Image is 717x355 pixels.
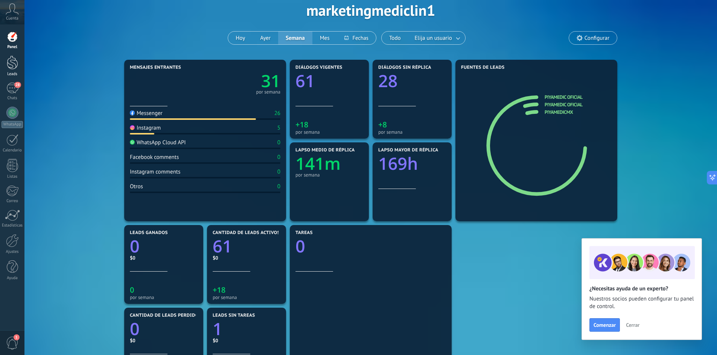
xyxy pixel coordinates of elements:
[130,125,135,130] img: Instagram
[228,32,253,44] button: Hoy
[378,148,438,153] span: Lapso mayor de réplica
[130,140,135,145] img: WhatsApp Cloud API
[277,124,280,131] div: 5
[213,235,280,258] a: 61
[585,35,609,41] span: Configurar
[130,139,186,146] div: WhatsApp Cloud API
[589,318,620,332] button: Comenzar
[2,223,23,228] div: Estadísticas
[545,94,583,100] a: Piyamedic Oficial
[213,317,222,340] text: 1
[130,295,198,300] div: por semana
[213,317,280,340] a: 1
[295,172,363,178] div: por semana
[408,32,465,44] button: Elija un usuario
[378,129,446,135] div: por semana
[295,119,308,130] text: +18
[2,249,23,254] div: Ajustes
[130,168,180,175] div: Instagram comments
[378,152,418,175] text: 169h
[130,317,140,340] text: 0
[623,319,643,331] button: Cerrar
[261,69,280,92] text: 31
[626,322,639,328] span: Cerrar
[378,65,431,70] span: Diálogos sin réplica
[295,148,355,153] span: Lapso medio de réplica
[6,16,18,21] span: Cuenta
[277,154,280,161] div: 0
[253,32,278,44] button: Ayer
[14,82,21,88] span: 28
[130,154,179,161] div: Facebook comments
[295,235,305,258] text: 0
[213,255,280,261] div: $0
[2,276,23,281] div: Ayuda
[205,69,280,92] a: 31
[295,129,363,135] div: por semana
[277,183,280,190] div: 0
[295,230,313,236] span: Tareas
[337,32,376,44] button: Fechas
[213,285,225,295] text: +18
[2,199,23,204] div: Correo
[295,69,315,92] text: 61
[130,230,168,236] span: Leads ganados
[378,69,397,92] text: 28
[130,183,143,190] div: Otros
[295,235,446,258] a: 0
[130,317,198,340] a: 0
[130,337,198,344] div: $0
[2,121,23,128] div: WhatsApp
[130,313,201,318] span: Cantidad de leads perdidos
[213,313,255,318] span: Leads sin tareas
[130,255,198,261] div: $0
[256,90,280,94] div: por semana
[589,295,694,310] span: Nuestros socios pueden configurar tu panel de control.
[14,334,20,340] span: 1
[277,139,280,146] div: 0
[2,45,23,50] div: Panel
[413,33,454,43] span: Elija un usuario
[130,65,181,70] span: Mensajes entrantes
[594,322,616,328] span: Comenzar
[589,285,694,292] h2: ¿Necesitas ayuda de un experto?
[130,285,134,295] text: 0
[312,32,337,44] button: Mes
[2,72,23,77] div: Leads
[278,32,312,44] button: Semana
[378,119,387,130] text: +8
[213,235,232,258] text: 61
[378,152,446,175] a: 169h
[213,337,280,344] div: $0
[130,110,163,117] div: Messenger
[130,110,135,115] img: Messenger
[130,235,198,258] a: 0
[545,101,583,108] a: Piyamedic Oficial
[130,124,161,131] div: Instagram
[274,110,280,117] div: 26
[130,235,140,258] text: 0
[545,109,573,115] a: piyamedicmx
[213,295,280,300] div: por semana
[295,152,341,175] text: 141m
[2,96,23,101] div: Chats
[213,230,280,236] span: Cantidad de leads activos
[277,168,280,175] div: 0
[382,32,408,44] button: Todo
[2,174,23,179] div: Listas
[2,148,23,153] div: Calendario
[295,65,343,70] span: Diálogos vigentes
[461,65,505,70] span: Fuentes de leads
